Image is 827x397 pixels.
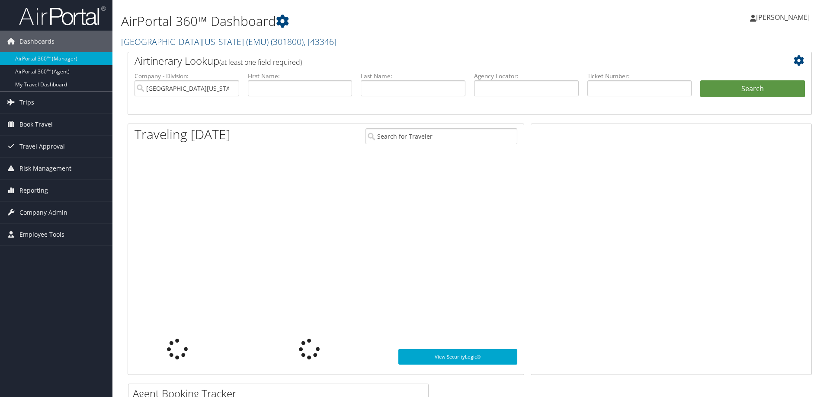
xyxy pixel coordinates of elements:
[121,12,586,30] h1: AirPortal 360™ Dashboard
[756,13,810,22] span: [PERSON_NAME]
[365,128,517,144] input: Search for Traveler
[271,36,304,48] span: ( 301800 )
[398,349,517,365] a: View SecurityLogic®
[135,125,231,143] h1: Traveling [DATE]
[19,202,67,223] span: Company Admin
[19,136,65,157] span: Travel Approval
[587,72,692,80] label: Ticket Number:
[361,72,465,80] label: Last Name:
[19,114,53,135] span: Book Travel
[121,36,337,48] a: [GEOGRAPHIC_DATA][US_STATE] (EMU)
[19,224,64,245] span: Employee Tools
[135,54,748,68] h2: Airtinerary Lookup
[304,36,337,48] span: , [ 43346 ]
[135,72,239,80] label: Company - Division:
[474,72,579,80] label: Agency Locator:
[19,158,71,179] span: Risk Management
[19,180,48,201] span: Reporting
[219,57,302,67] span: (at least one field required)
[19,6,106,26] img: airportal-logo.png
[19,92,34,113] span: Trips
[248,72,353,80] label: First Name:
[19,31,54,52] span: Dashboards
[750,4,818,30] a: [PERSON_NAME]
[700,80,805,98] button: Search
